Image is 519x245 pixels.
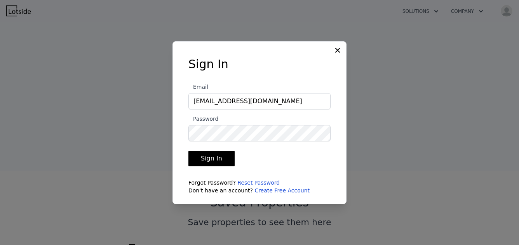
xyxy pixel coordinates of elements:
span: Password [188,116,218,122]
button: Sign In [188,151,235,166]
input: Password [188,125,331,141]
input: Email [188,93,331,109]
h3: Sign In [188,57,331,71]
div: Forgot Password? Don't have an account? [188,179,331,194]
a: Create Free Account [254,187,310,194]
span: Email [188,84,208,90]
a: Reset Password [237,180,280,186]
